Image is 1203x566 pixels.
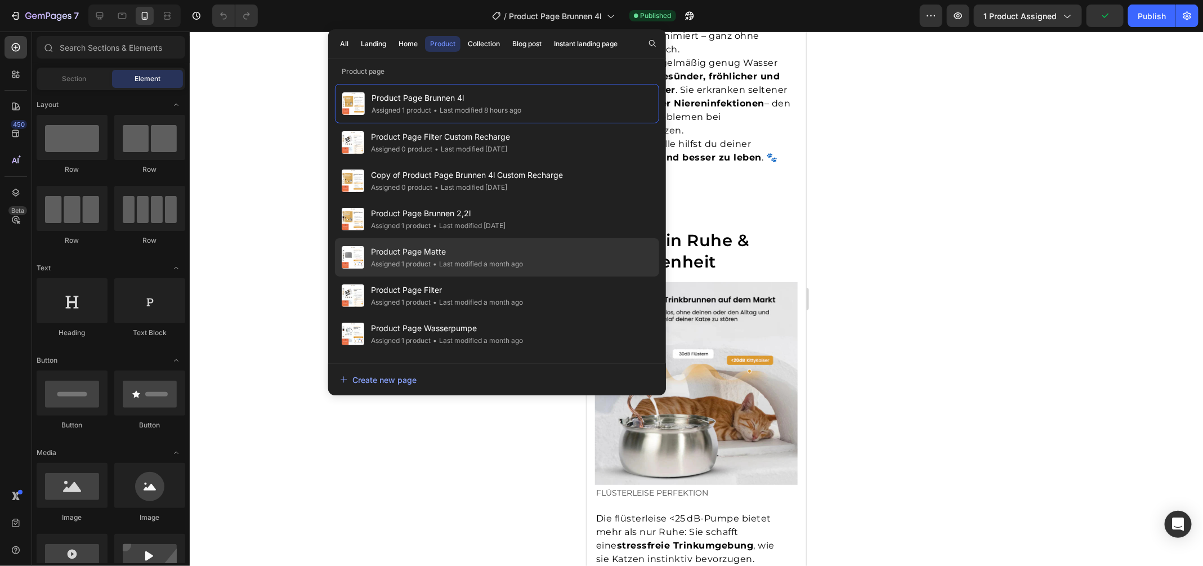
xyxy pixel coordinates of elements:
button: Instant landing page [549,36,623,52]
span: 1 product assigned [983,10,1057,22]
div: Collection [468,39,500,49]
span: • [433,106,437,114]
input: Search Sections & Elements [37,36,185,59]
div: Row [37,235,108,246]
div: Product [430,39,455,49]
div: 450 [11,120,27,129]
button: Blog post [507,36,547,52]
button: 1 product assigned [974,5,1082,27]
button: Create new page [339,368,655,391]
button: 7 [5,5,84,27]
div: Text Block [114,328,185,338]
div: Create new page [340,374,417,386]
button: All [335,36,354,52]
span: Product Page Matte [371,245,523,259]
span: Layout [37,100,59,110]
span: • [433,260,437,268]
span: Toggle open [167,96,185,114]
p: 7 [74,9,79,23]
button: Home [393,36,423,52]
span: Product Page Filter [371,283,523,297]
span: Element [135,74,160,84]
div: Last modified [DATE] [431,220,506,231]
span: Toggle open [167,444,185,462]
div: Image [114,512,185,523]
div: Assigned 0 product [371,144,432,155]
div: Last modified a month ago [431,259,523,270]
div: Assigned 1 product [372,105,431,116]
div: Assigned 0 product [371,182,432,193]
div: Assigned 1 product [371,259,431,270]
span: • [433,298,437,306]
div: Button [37,420,108,430]
div: Button [114,420,185,430]
div: Last modified a month ago [431,297,523,308]
span: • [435,183,439,191]
div: Last modified 8 hours ago [431,105,521,116]
div: Row [37,164,108,175]
span: Product Page Wasserpumpe [371,322,523,335]
div: Instant landing page [554,39,618,49]
span: Text [37,263,51,273]
span: Media [37,448,56,458]
button: Collection [463,36,505,52]
span: Copy of Product Page Brunnen 4l Custom Recharge [371,168,563,182]
span: Product Page Brunnen 2,2l [371,207,506,220]
div: Beta [8,206,27,215]
div: Assigned 1 product [371,297,431,308]
div: All [340,39,348,49]
div: Last modified [DATE] [432,182,507,193]
span: • [433,221,437,230]
div: Undo/Redo [212,5,258,27]
span: / [504,10,507,22]
div: Heading [37,328,108,338]
div: Assigned 1 product [371,220,431,231]
div: Row [114,235,185,246]
span: • [433,336,437,345]
div: Row [114,164,185,175]
iframe: Design area [587,32,806,566]
span: Toggle open [167,351,185,369]
span: Product Page Brunnen 4l [372,91,521,105]
span: Button [37,355,57,366]
span: Published [641,11,672,21]
button: Product [425,36,460,52]
div: Landing [361,39,386,49]
div: Assigned 1 product [371,335,431,346]
div: Image [37,512,108,523]
button: Landing [356,36,391,52]
div: Publish [1138,10,1166,22]
p: Product page [328,66,666,77]
div: Last modified a month ago [431,335,523,346]
div: Open Intercom Messenger [1165,511,1192,538]
span: Product Page Brunnen 4l [509,10,602,22]
span: • [435,145,439,153]
button: Publish [1128,5,1175,27]
div: Home [399,39,418,49]
div: Blog post [512,39,542,49]
span: Toggle open [167,259,185,277]
span: Section [62,74,87,84]
div: Last modified [DATE] [432,144,507,155]
span: Product Page Filter Custom Recharge [371,130,510,144]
